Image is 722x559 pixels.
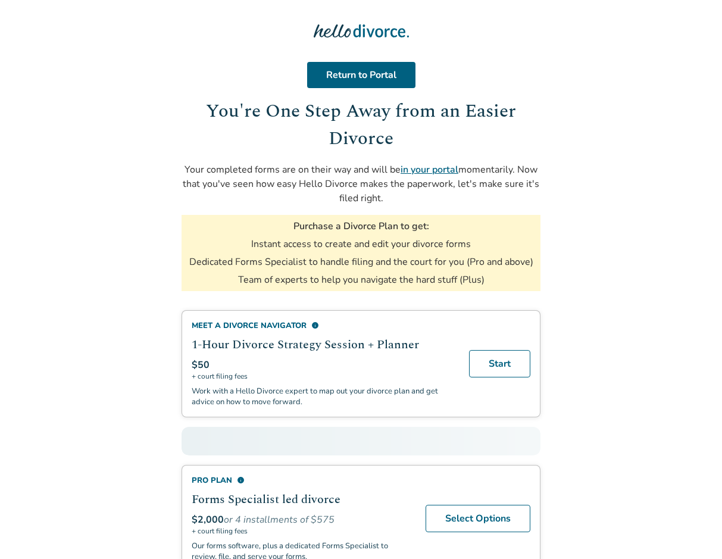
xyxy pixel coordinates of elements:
li: Instant access to create and edit your divorce forms [251,238,471,251]
h3: Purchase a Divorce Plan to get: [293,220,429,233]
span: info [237,476,245,484]
h1: You're One Step Away from an Easier Divorce [182,98,540,153]
span: $50 [192,358,210,371]
a: Select Options [426,505,530,532]
p: Work with a Hello Divorce expert to map out your divorce plan and get advice on how to move forward. [192,386,455,407]
li: Dedicated Forms Specialist to handle filing and the court for you (Pro and above) [189,255,533,268]
span: + court filing fees [192,526,411,536]
img: Hello Divorce Logo [314,19,409,43]
a: in your portal [401,163,458,176]
a: Return to Portal [307,62,415,88]
span: $2,000 [192,513,224,526]
h2: 1-Hour Divorce Strategy Session + Planner [192,336,455,354]
div: Pro Plan [192,475,411,486]
p: Your completed forms are on their way and will be momentarily. Now that you've seen how easy Hell... [182,163,540,205]
div: or 4 installments of $575 [192,513,411,526]
a: Start [469,350,530,377]
span: + court filing fees [192,371,455,381]
li: Team of experts to help you navigate the hard stuff (Plus) [238,273,485,286]
h2: Forms Specialist led divorce [192,491,411,508]
span: info [311,321,319,329]
div: Meet a divorce navigator [192,320,455,331]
